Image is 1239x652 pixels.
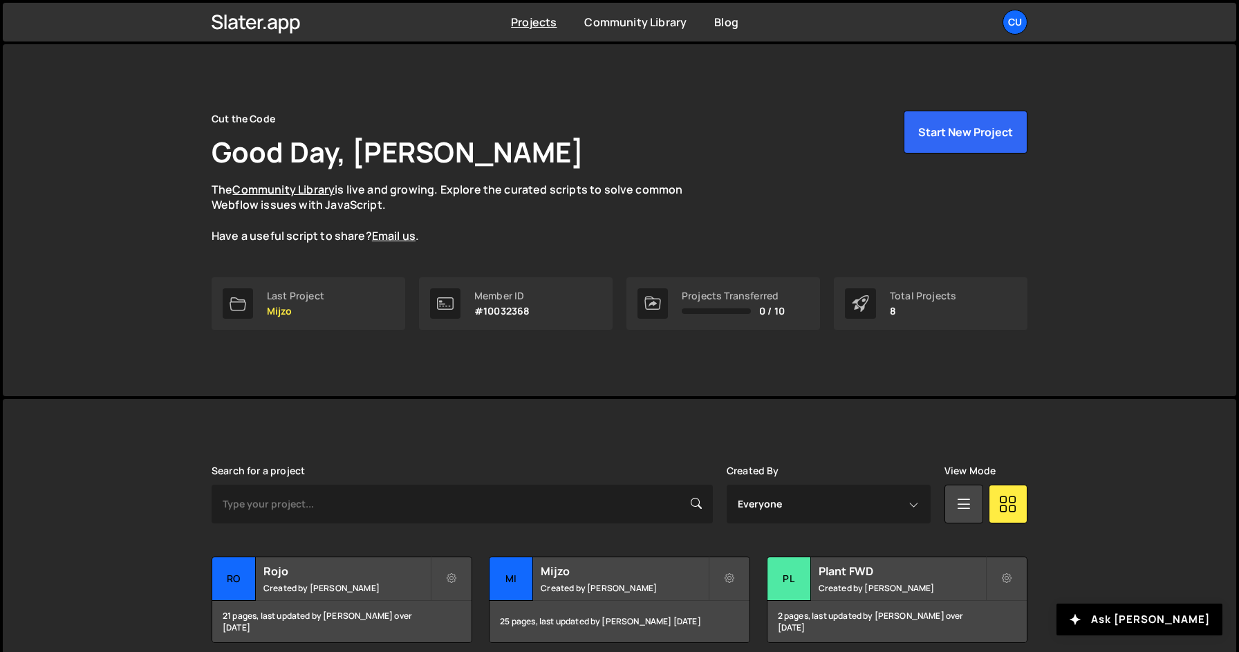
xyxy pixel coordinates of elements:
[212,465,305,476] label: Search for a project
[767,601,1027,642] div: 2 pages, last updated by [PERSON_NAME] over [DATE]
[511,15,557,30] a: Projects
[474,306,530,317] p: #10032368
[267,306,324,317] p: Mijzo
[263,563,430,579] h2: Rojo
[1056,604,1222,635] button: Ask [PERSON_NAME]
[372,228,416,243] a: Email us
[489,557,749,643] a: Mi Mijzo Created by [PERSON_NAME] 25 pages, last updated by [PERSON_NAME] [DATE]
[263,582,430,594] small: Created by [PERSON_NAME]
[212,182,709,244] p: The is live and growing. Explore the curated scripts to solve common Webflow issues with JavaScri...
[541,582,707,594] small: Created by [PERSON_NAME]
[819,563,985,579] h2: Plant FWD
[232,182,335,197] a: Community Library
[682,290,785,301] div: Projects Transferred
[767,557,811,601] div: Pl
[1003,10,1027,35] a: Cu
[904,111,1027,153] button: Start New Project
[767,557,1027,643] a: Pl Plant FWD Created by [PERSON_NAME] 2 pages, last updated by [PERSON_NAME] over [DATE]
[212,111,275,127] div: Cut the Code
[890,306,956,317] p: 8
[212,485,713,523] input: Type your project...
[759,306,785,317] span: 0 / 10
[212,557,472,643] a: Ro Rojo Created by [PERSON_NAME] 21 pages, last updated by [PERSON_NAME] over [DATE]
[212,601,472,642] div: 21 pages, last updated by [PERSON_NAME] over [DATE]
[212,557,256,601] div: Ro
[212,277,405,330] a: Last Project Mijzo
[727,465,779,476] label: Created By
[944,465,996,476] label: View Mode
[212,133,584,171] h1: Good Day, [PERSON_NAME]
[541,563,707,579] h2: Mijzo
[584,15,687,30] a: Community Library
[490,557,533,601] div: Mi
[267,290,324,301] div: Last Project
[714,15,738,30] a: Blog
[819,582,985,594] small: Created by [PERSON_NAME]
[490,601,749,642] div: 25 pages, last updated by [PERSON_NAME] [DATE]
[474,290,530,301] div: Member ID
[890,290,956,301] div: Total Projects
